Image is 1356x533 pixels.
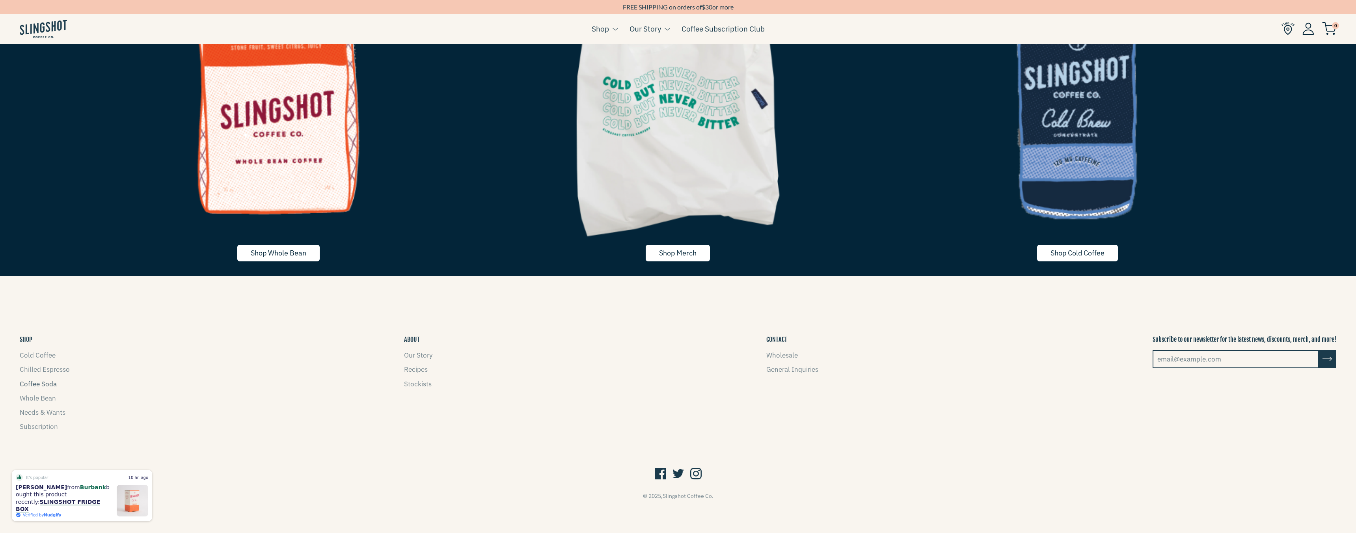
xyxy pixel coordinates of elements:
[645,244,711,262] a: Shop Merch
[1281,22,1295,35] img: Find Us
[237,244,320,262] a: Shop Whole Bean
[1051,248,1105,257] span: Shop Cold Coffee
[20,365,70,374] a: Chilled Espresso
[1153,350,1319,368] input: email@example.com
[659,248,697,257] span: Shop Merch
[20,351,56,360] a: Cold Coffee
[766,335,787,344] button: CONTACT
[766,351,798,360] a: Wholesale
[251,248,306,257] span: Shop Whole Bean
[663,492,713,499] a: Slingshot Coffee Co.
[20,422,58,431] a: Subscription
[702,3,705,11] span: $
[682,23,765,35] a: Coffee Subscription Club
[630,23,661,35] a: Our Story
[20,380,57,388] a: Coffee Soda
[705,3,712,11] span: 30
[643,492,713,499] span: © 2025,
[20,335,32,344] button: SHOP
[20,408,65,417] a: Needs & Wants
[1302,22,1314,35] img: Account
[1153,335,1336,344] p: Subscribe to our newsletter for the latest news, discounts, merch, and more!
[404,335,420,344] button: ABOUT
[404,365,428,374] a: Recipes
[1036,244,1119,262] a: Shop Cold Coffee
[1322,22,1336,35] img: cart
[404,351,432,360] a: Our Story
[1322,24,1336,34] a: 0
[404,380,432,388] a: Stockists
[20,394,56,403] a: Whole Bean
[1332,22,1339,29] span: 0
[766,365,818,374] a: General Inquiries
[592,23,609,35] a: Shop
